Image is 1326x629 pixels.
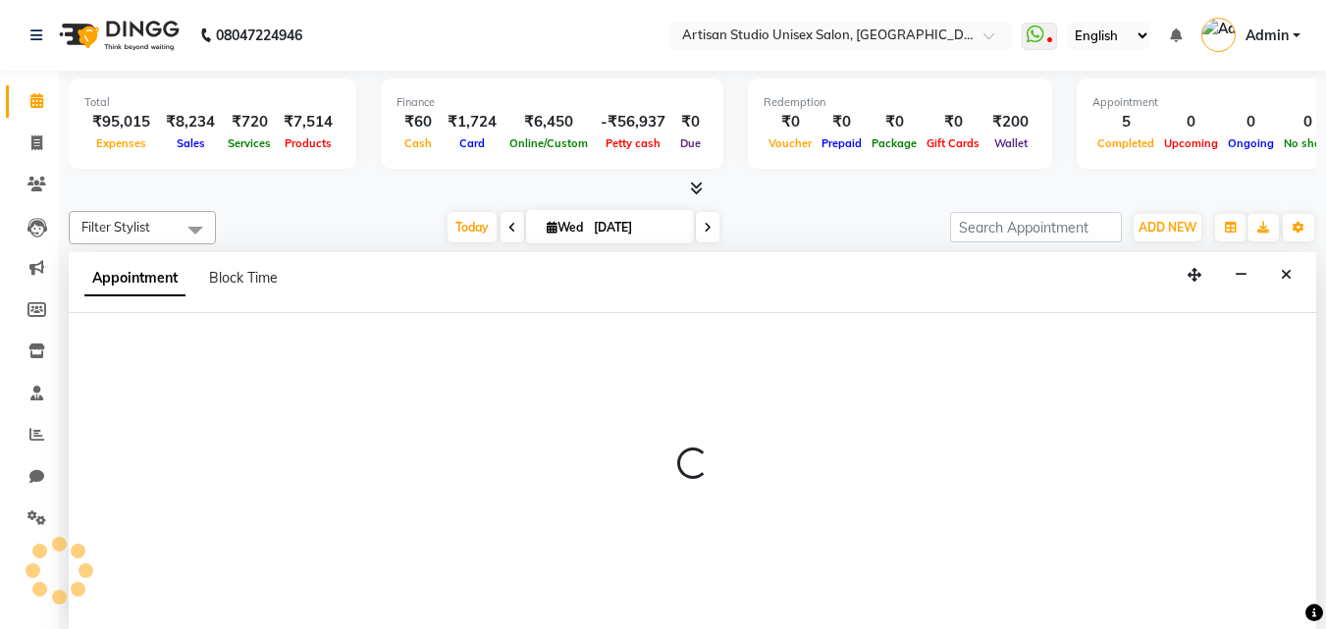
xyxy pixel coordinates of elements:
input: 2025-09-03 [588,213,686,242]
b: 08047224946 [216,8,302,63]
div: ₹7,514 [276,111,341,133]
div: ₹1,724 [440,111,504,133]
span: Ongoing [1223,136,1279,150]
span: Wed [542,220,588,235]
span: Block Time [209,269,278,287]
span: Petty cash [601,136,665,150]
button: ADD NEW [1134,214,1201,241]
span: Due [675,136,706,150]
img: Admin [1201,18,1236,52]
span: Services [223,136,276,150]
span: Cash [399,136,437,150]
div: 0 [1223,111,1279,133]
div: Total [84,94,341,111]
div: ₹8,234 [158,111,223,133]
span: Voucher [764,136,817,150]
span: Online/Custom [504,136,593,150]
img: logo [50,8,185,63]
div: ₹60 [397,111,440,133]
span: Card [454,136,490,150]
div: ₹0 [867,111,922,133]
span: Sales [172,136,210,150]
span: Admin [1246,26,1289,46]
span: Filter Stylist [81,219,150,235]
span: Appointment [84,261,186,296]
div: Finance [397,94,708,111]
span: Gift Cards [922,136,984,150]
div: ₹95,015 [84,111,158,133]
span: Prepaid [817,136,867,150]
input: Search Appointment [950,212,1122,242]
div: ₹0 [764,111,817,133]
span: Wallet [989,136,1033,150]
span: ADD NEW [1139,220,1196,235]
div: 5 [1092,111,1159,133]
div: ₹720 [223,111,276,133]
span: Package [867,136,922,150]
div: ₹200 [984,111,1036,133]
span: Products [280,136,337,150]
span: Completed [1092,136,1159,150]
span: Today [448,212,497,242]
div: -₹56,937 [593,111,673,133]
div: ₹0 [673,111,708,133]
span: Expenses [91,136,151,150]
div: ₹6,450 [504,111,593,133]
div: 0 [1159,111,1223,133]
button: Close [1272,260,1300,290]
div: ₹0 [922,111,984,133]
span: Upcoming [1159,136,1223,150]
div: Redemption [764,94,1036,111]
div: ₹0 [817,111,867,133]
